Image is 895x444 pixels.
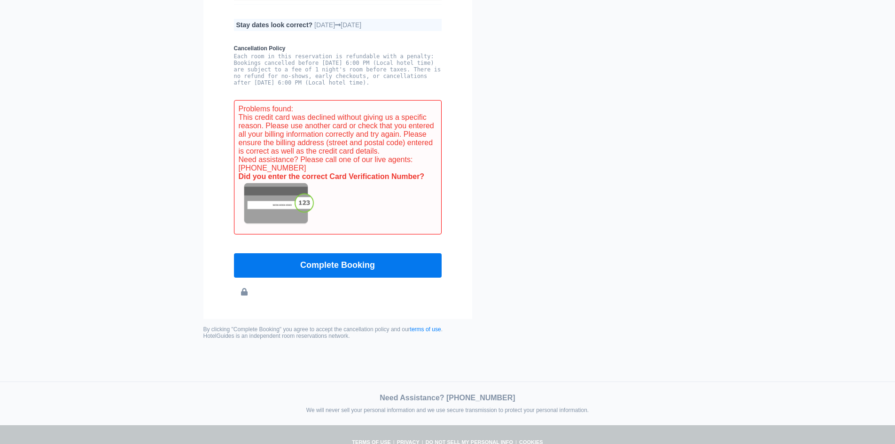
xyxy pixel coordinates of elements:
[236,21,313,29] b: Stay dates look correct?
[234,45,442,52] b: Cancellation Policy
[234,253,442,278] button: Complete Booking
[410,326,441,333] a: terms of use
[239,181,317,228] img: cvv-back.png
[314,21,361,29] span: [DATE] [DATE]
[239,172,425,180] b: Did you enter the correct Card Verification Number?
[194,407,701,413] div: We will never sell your personal information and we use secure transmission to protect your perso...
[234,53,442,86] pre: Each room in this reservation is refundable with a penalty: Bookings cancelled before [DATE] 6:00...
[239,156,437,172] p: Need assistance? Please call one of our live agents: [PHONE_NUMBER]
[239,113,437,156] p: This credit card was declined without giving us a specific reason. Please use another card or che...
[194,394,701,402] div: Need Assistance? [PHONE_NUMBER]
[234,100,442,234] div: Problems found:
[203,326,472,339] small: By clicking "Complete Booking" you agree to accept the cancellation policy and our . HotelGuides ...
